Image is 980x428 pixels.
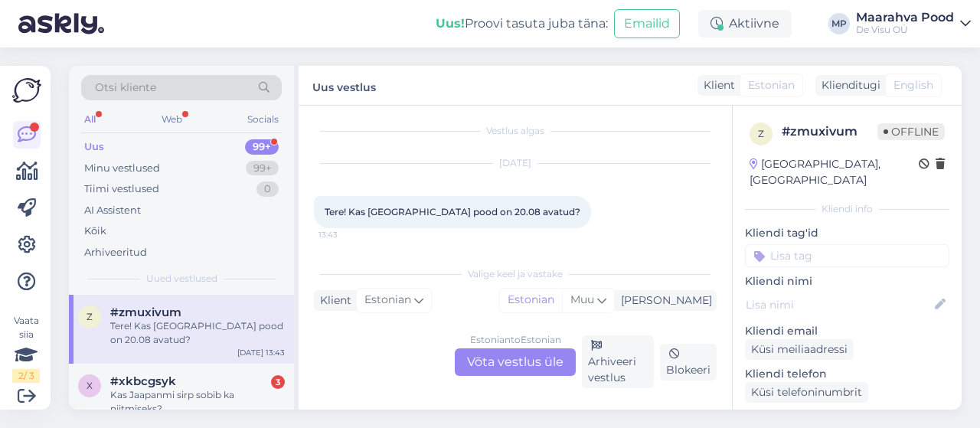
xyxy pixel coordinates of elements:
[893,77,933,93] span: English
[745,225,949,241] p: Kliendi tag'id
[146,272,217,286] span: Uued vestlused
[318,229,376,240] span: 13:43
[110,388,285,416] div: Kas Jaapanmi sirp sobib ka niitmiseks?
[748,77,795,93] span: Estonian
[314,292,351,309] div: Klient
[81,109,99,129] div: All
[110,319,285,347] div: Tere! Kas [GEOGRAPHIC_DATA] pood on 20.08 avatud?
[244,109,282,129] div: Socials
[84,224,106,239] div: Kõik
[436,15,608,33] div: Proovi tasuta juba täna:
[698,10,792,38] div: Aktiivne
[745,202,949,216] div: Kliendi info
[745,339,854,360] div: Küsi meiliaadressi
[87,311,93,322] span: z
[745,273,949,289] p: Kliendi nimi
[110,374,176,388] span: #xkbcgsyk
[314,124,717,138] div: Vestlus algas
[660,344,717,381] div: Blokeeri
[84,161,160,176] div: Minu vestlused
[570,292,594,306] span: Muu
[615,292,712,309] div: [PERSON_NAME]
[697,77,735,93] div: Klient
[750,156,919,188] div: [GEOGRAPHIC_DATA], [GEOGRAPHIC_DATA]
[325,206,580,217] span: Tere! Kas [GEOGRAPHIC_DATA] pood on 20.08 avatud?
[246,161,279,176] div: 99+
[12,314,40,383] div: Vaata siia
[470,333,561,347] div: Estonian to Estonian
[782,123,877,141] div: # zmuxivum
[856,11,954,24] div: Maarahva Pood
[158,109,185,129] div: Web
[815,77,880,93] div: Klienditugi
[245,139,279,155] div: 99+
[271,375,285,389] div: 3
[87,380,93,391] span: x
[746,296,932,313] input: Lisa nimi
[12,369,40,383] div: 2 / 3
[758,128,764,139] span: z
[745,382,868,403] div: Küsi telefoninumbrit
[828,13,850,34] div: MP
[312,75,376,96] label: Uus vestlus
[314,156,717,170] div: [DATE]
[455,348,576,376] div: Võta vestlus üle
[500,289,562,312] div: Estonian
[110,305,181,319] span: #zmuxivum
[614,9,680,38] button: Emailid
[856,24,954,36] div: De Visu OÜ
[314,267,717,281] div: Valige keel ja vastake
[856,11,971,36] a: Maarahva PoodDe Visu OÜ
[745,409,949,425] p: Klienditeekond
[84,181,159,197] div: Tiimi vestlused
[84,245,147,260] div: Arhiveeritud
[364,292,411,309] span: Estonian
[877,123,945,140] span: Offline
[745,323,949,339] p: Kliendi email
[237,347,285,358] div: [DATE] 13:43
[12,78,41,103] img: Askly Logo
[745,366,949,382] p: Kliendi telefon
[745,244,949,267] input: Lisa tag
[256,181,279,197] div: 0
[436,16,465,31] b: Uus!
[582,335,654,388] div: Arhiveeri vestlus
[84,139,104,155] div: Uus
[95,80,156,96] span: Otsi kliente
[84,203,141,218] div: AI Assistent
